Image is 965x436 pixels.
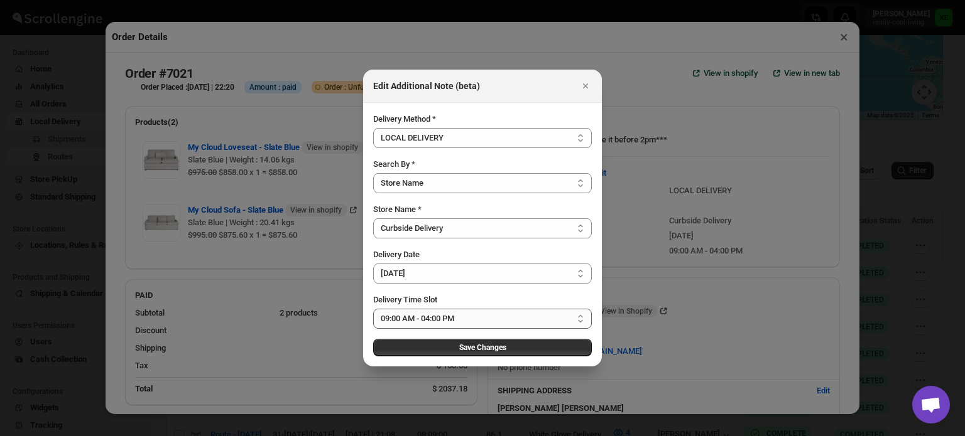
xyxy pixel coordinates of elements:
[373,80,480,92] h2: Edit Additional Note (beta)
[577,77,594,95] button: Close
[373,114,436,124] span: Delivery Method *
[373,295,437,304] span: Delivery Time Slot
[459,343,506,353] span: Save Changes
[373,250,420,259] span: Delivery Date
[373,205,422,214] span: Store Name *
[373,159,415,169] span: Search By *
[912,386,950,423] a: Open chat
[373,339,592,356] button: Save Changes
